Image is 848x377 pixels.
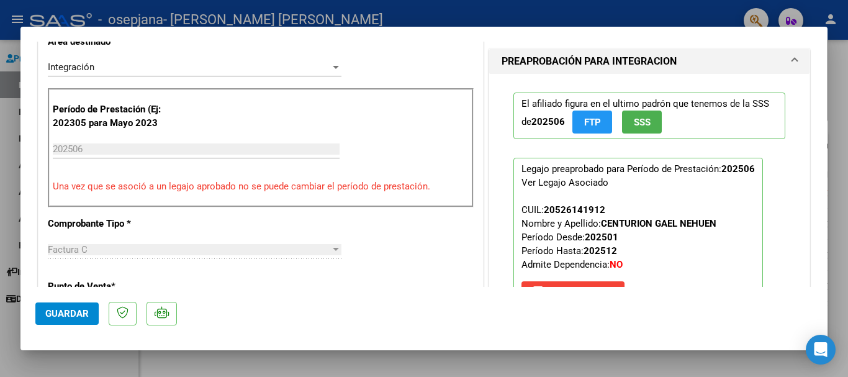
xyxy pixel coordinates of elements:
p: Legajo preaprobado para Período de Prestación: [513,158,763,309]
p: Punto de Venta [48,279,176,294]
mat-expansion-panel-header: PREAPROBACIÓN PARA INTEGRACION [489,49,810,74]
button: SSS [622,111,662,134]
button: Guardar [35,302,99,325]
button: Quitar Legajo [521,281,625,304]
p: Período de Prestación (Ej: 202305 para Mayo 2023 [53,102,178,130]
span: Factura C [48,244,88,255]
mat-icon: save [531,284,546,299]
strong: 202506 [721,163,755,175]
div: Open Intercom Messenger [806,335,836,365]
p: El afiliado figura en el ultimo padrón que tenemos de la SSS de [513,93,785,139]
h1: PREAPROBACIÓN PARA INTEGRACION [502,54,677,69]
p: Una vez que se asoció a un legajo aprobado no se puede cambiar el período de prestación. [53,179,469,194]
div: PREAPROBACIÓN PARA INTEGRACION [489,74,810,338]
p: Area destinado * [48,35,176,49]
span: Guardar [45,308,89,319]
strong: 202512 [584,245,617,257]
span: SSS [634,117,651,128]
p: Comprobante Tipo * [48,217,176,231]
strong: 202501 [585,232,618,243]
div: 20526141912 [544,203,605,217]
button: FTP [572,111,612,134]
strong: CENTURION GAEL NEHUEN [601,218,716,229]
span: FTP [584,117,601,128]
span: Integración [48,61,94,73]
strong: NO [610,259,623,270]
strong: 202506 [531,116,565,127]
div: Ver Legajo Asociado [521,176,608,189]
span: CUIL: Nombre y Apellido: Período Desde: Período Hasta: Admite Dependencia: [521,204,716,270]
